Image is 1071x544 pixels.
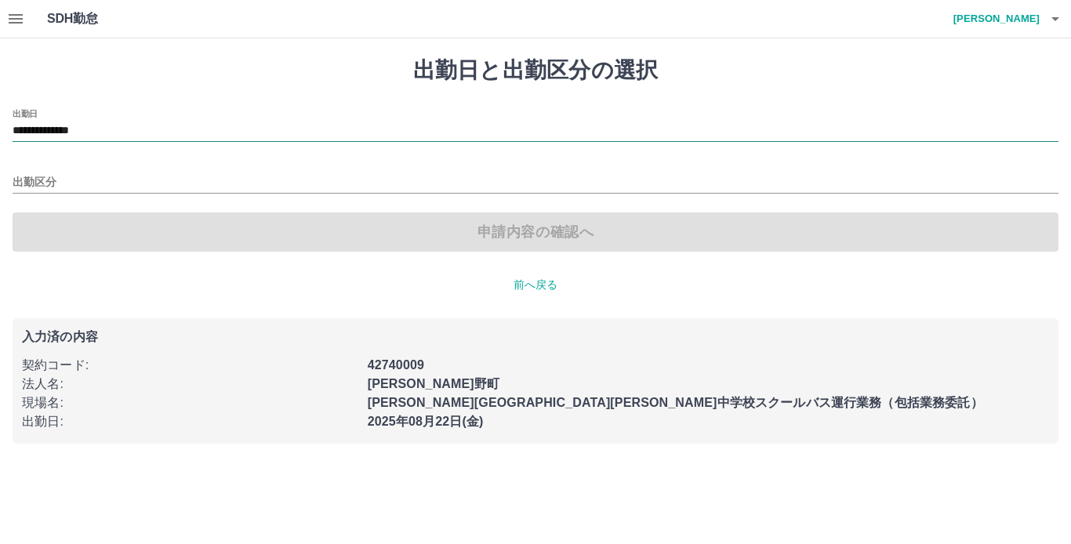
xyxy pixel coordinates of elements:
[368,396,983,409] b: [PERSON_NAME][GEOGRAPHIC_DATA][PERSON_NAME]中学校スクールバス運行業務（包括業務委託）
[13,57,1058,84] h1: 出勤日と出勤区分の選択
[22,331,1049,343] p: 入力済の内容
[22,393,358,412] p: 現場名 :
[368,415,484,428] b: 2025年08月22日(金)
[13,277,1058,293] p: 前へ戻る
[22,356,358,375] p: 契約コード :
[22,375,358,393] p: 法人名 :
[368,377,500,390] b: [PERSON_NAME]野町
[13,107,38,119] label: 出勤日
[368,358,424,372] b: 42740009
[22,412,358,431] p: 出勤日 :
